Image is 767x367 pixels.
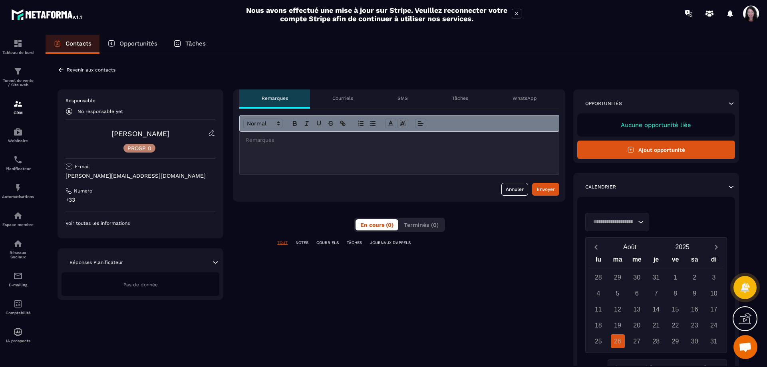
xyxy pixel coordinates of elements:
p: Remarques [262,95,288,101]
a: schedulerschedulerPlanificateur [2,149,34,177]
button: Open years overlay [656,240,709,254]
h2: Nous avons effectué une mise à jour sur Stripe. Veuillez reconnecter votre compte Stripe afin de ... [246,6,508,23]
p: COURRIELS [316,240,339,246]
img: accountant [13,299,23,309]
p: Numéro [74,188,92,194]
div: 20 [630,318,644,332]
div: 5 [611,286,625,300]
p: Comptabilité [2,311,34,315]
div: 14 [649,302,663,316]
p: IA prospects [2,339,34,343]
img: email [13,271,23,281]
div: Calendar wrapper [589,254,723,348]
div: 10 [707,286,721,300]
p: PROSP 0 [127,145,151,151]
p: Tâches [185,40,206,47]
a: [PERSON_NAME] [111,129,169,138]
div: 19 [611,318,625,332]
img: logo [11,7,83,22]
button: Ajout opportunité [577,141,735,159]
p: Aucune opportunité liée [585,121,727,129]
p: Courriels [332,95,353,101]
a: automationsautomationsWebinaire [2,121,34,149]
img: automations [13,183,23,192]
button: Next month [709,242,723,252]
img: automations [13,327,23,337]
div: 13 [630,302,644,316]
div: 21 [649,318,663,332]
p: SMS [397,95,408,101]
p: Opportunités [585,100,622,107]
p: +33 [66,196,215,204]
a: Opportunités [99,35,165,54]
div: 28 [591,270,605,284]
div: sa [685,254,704,268]
div: 2 [688,270,701,284]
p: Revenir aux contacts [67,67,115,73]
p: Planificateur [2,167,34,171]
a: formationformationTunnel de vente / Site web [2,61,34,93]
input: Search for option [590,218,636,226]
a: formationformationCRM [2,93,34,121]
p: Tâches [452,95,468,101]
div: 30 [688,334,701,348]
a: social-networksocial-networkRéseaux Sociaux [2,233,34,265]
div: Search for option [585,213,649,231]
p: No responsable yet [77,109,123,114]
div: 25 [591,334,605,348]
div: je [646,254,666,268]
p: E-mail [75,163,90,170]
p: Tableau de bord [2,50,34,55]
div: Calendar days [589,270,723,348]
p: Responsable [66,97,215,104]
img: social-network [13,239,23,248]
div: 17 [707,302,721,316]
a: Tâches [165,35,214,54]
div: 12 [611,302,625,316]
div: 11 [591,302,605,316]
div: 23 [688,318,701,332]
div: Envoyer [537,185,555,193]
a: emailemailE-mailing [2,265,34,293]
button: Annuler [501,183,528,196]
p: Tunnel de vente / Site web [2,78,34,87]
div: 31 [649,270,663,284]
a: automationsautomationsAutomatisations [2,177,34,205]
a: Contacts [46,35,99,54]
img: automations [13,211,23,220]
p: WhatsApp [513,95,537,101]
span: En cours (0) [360,222,393,228]
p: TOUT [277,240,288,246]
p: E-mailing [2,283,34,287]
div: 29 [668,334,682,348]
div: 18 [591,318,605,332]
a: automationsautomationsEspace membre [2,205,34,233]
div: 3 [707,270,721,284]
img: formation [13,99,23,109]
img: automations [13,127,23,137]
div: ve [666,254,685,268]
div: 28 [649,334,663,348]
div: 7 [649,286,663,300]
div: me [627,254,646,268]
p: Espace membre [2,222,34,227]
div: 29 [611,270,625,284]
button: En cours (0) [356,219,398,230]
a: accountantaccountantComptabilité [2,293,34,321]
div: 1 [668,270,682,284]
div: 4 [591,286,605,300]
button: Terminés (0) [399,219,443,230]
span: Pas de donnée [123,282,158,288]
div: 8 [668,286,682,300]
span: Terminés (0) [404,222,439,228]
button: Previous month [589,242,604,252]
button: Envoyer [532,183,559,196]
div: 22 [668,318,682,332]
div: 16 [688,302,701,316]
p: Webinaire [2,139,34,143]
div: 6 [630,286,644,300]
div: 9 [688,286,701,300]
p: Contacts [66,40,91,47]
img: formation [13,39,23,48]
p: Calendrier [585,184,616,190]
